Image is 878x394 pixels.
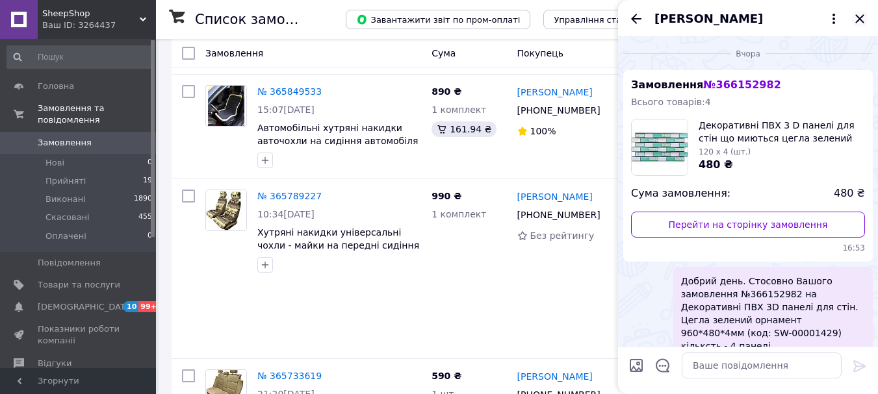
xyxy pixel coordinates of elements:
[530,126,556,136] span: 100%
[631,243,865,254] span: 16:53 11.10.2025
[257,209,315,219] span: 10:34[DATE]
[654,10,763,27] span: [PERSON_NAME]
[654,357,671,374] button: Відкрити шаблони відповідей
[208,86,244,126] img: Фото товару
[432,121,497,137] div: 161.94 ₴
[631,186,730,201] span: Сума замовлення:
[631,212,865,238] a: Перейти на сторінку замовлення
[730,49,766,60] span: Вчора
[346,10,530,29] button: Завантажити звіт по пром-оплаті
[134,193,152,205] span: 1890
[195,12,327,27] h1: Список замовлень
[554,15,653,25] span: Управління статусами
[834,186,865,201] span: 480 ₴
[530,230,595,241] span: Без рейтингу
[517,48,563,58] span: Покупець
[699,119,865,145] span: Декоративні ПВХ 3 D панелі для стін що миються цегла зелений орнамент 960*480*4мм
[699,158,733,171] span: 480 ₴
[45,212,90,223] span: Скасовані
[148,157,152,169] span: 0
[38,301,134,313] span: [DEMOGRAPHIC_DATA]
[45,193,86,205] span: Виконані
[45,175,86,187] span: Прийняті
[38,279,120,291] span: Товари та послуги
[257,86,322,97] a: № 365849533
[654,10,842,27] button: [PERSON_NAME]
[257,191,322,201] a: № 365789227
[517,190,593,203] a: [PERSON_NAME]
[257,371,322,381] a: № 365733619
[138,301,160,312] span: 99+
[703,79,781,91] span: № 366152982
[543,10,664,29] button: Управління статусами
[632,119,688,175] img: 6187618984_w100_h100_moyuschiesya-dekorativnye-pvh.jpg
[38,358,71,369] span: Відгуки
[42,8,140,19] span: SheepShop
[205,48,263,58] span: Замовлення
[205,190,247,231] a: Фото товару
[432,209,486,219] span: 1 комплект
[123,301,138,312] span: 10
[515,101,603,119] div: [PHONE_NUMBER]
[432,48,456,58] span: Cума
[257,105,315,115] span: 15:07[DATE]
[38,80,74,92] span: Головна
[852,11,868,27] button: Закрити
[631,97,711,107] span: Всього товарів: 4
[517,370,593,383] a: [PERSON_NAME]
[631,79,781,91] span: Замовлення
[515,206,603,224] div: [PHONE_NUMBER]
[432,86,461,97] span: 890 ₴
[517,86,593,99] a: [PERSON_NAME]
[257,227,420,277] a: Хутряні накидки універсальні чохли - майки на передні сидіння авто з овчини (Еко-хутро) принт "[P...
[38,137,92,149] span: Замовлення
[138,212,152,223] span: 455
[6,45,153,69] input: Пошук
[205,85,247,127] a: Фото товару
[38,103,156,126] span: Замовлення та повідомлення
[432,371,461,381] span: 590 ₴
[38,323,120,347] span: Показники роботи компанії
[432,191,461,201] span: 990 ₴
[623,47,873,60] div: 11.10.2025
[42,19,156,31] div: Ваш ID: 3264437
[257,123,418,172] a: Автомобільні хутряні накидки авточохли на сидіння автомобіля з овечої шерсті чохли автонакидки з ...
[45,157,64,169] span: Нові
[432,105,486,115] span: 1 комплект
[45,230,86,242] span: Оплачені
[206,190,246,230] img: Фото товару
[699,147,751,156] span: 120 x 4 (шт.)
[356,14,520,25] span: Завантажити звіт по пром-оплаті
[143,175,152,187] span: 19
[38,257,101,269] span: Повідомлення
[148,230,152,242] span: 0
[628,11,644,27] button: Назад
